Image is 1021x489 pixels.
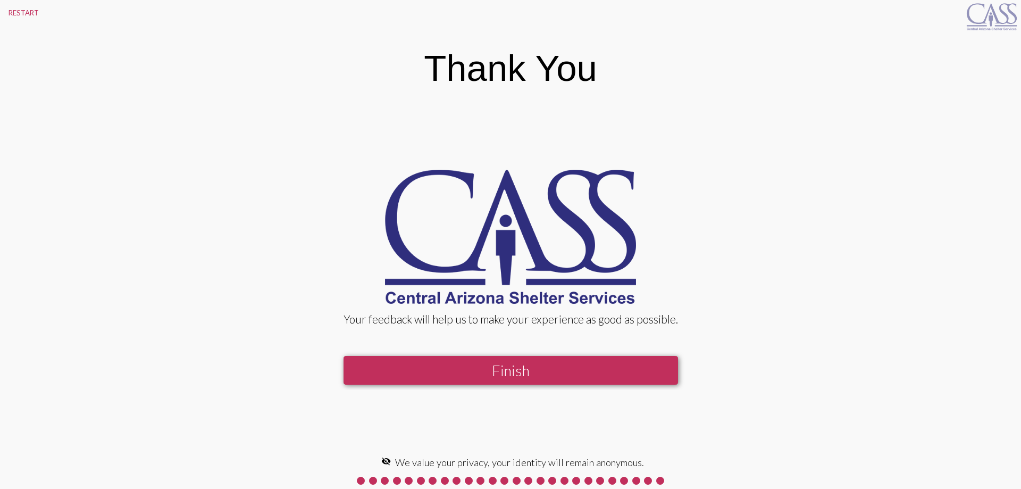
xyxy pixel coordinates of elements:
div: Your feedback will help us to make your experience as good as possible. [344,313,678,326]
button: Finish [344,356,678,384]
span: We value your privacy, your identity will remain anonymous. [395,457,644,468]
div: Thank You [424,47,597,89]
img: CASS-logo_BLUE_WEB.png [965,3,1018,31]
img: CASS-logo_BLUE_WEB.png [377,166,644,308]
mat-icon: visibility_off [381,457,391,466]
